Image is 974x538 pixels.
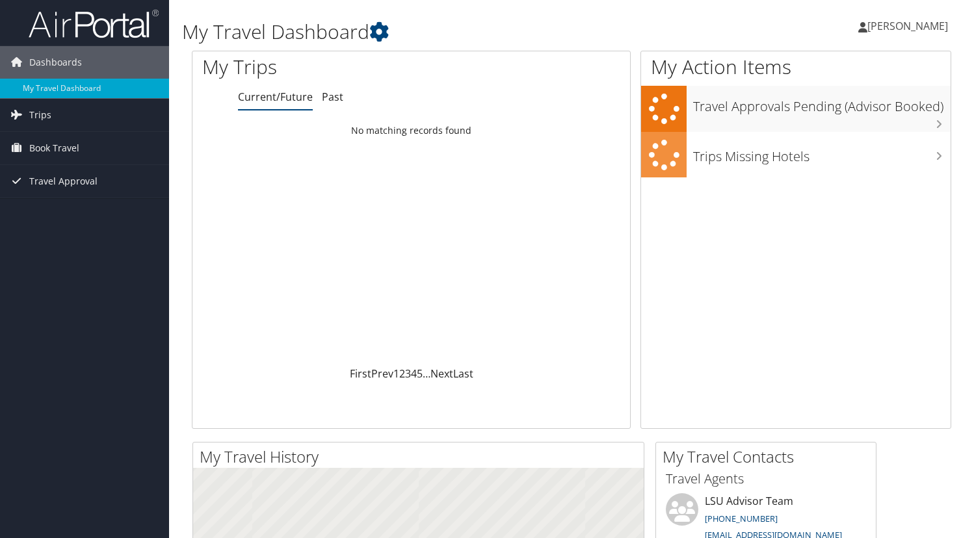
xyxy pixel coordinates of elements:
span: Dashboards [29,46,82,79]
a: Next [430,366,453,381]
a: Past [322,90,343,104]
a: Prev [371,366,393,381]
a: [PERSON_NAME] [858,6,961,45]
a: Trips Missing Hotels [641,132,951,178]
h2: My Travel Contacts [663,446,876,468]
h2: My Travel History [200,446,644,468]
a: Current/Future [238,90,313,104]
a: 4 [411,366,417,381]
span: Book Travel [29,132,79,164]
img: airportal-logo.png [29,8,159,39]
a: 5 [417,366,423,381]
h3: Trips Missing Hotels [693,141,951,166]
h3: Travel Approvals Pending (Advisor Booked) [693,91,951,116]
a: [PHONE_NUMBER] [705,513,778,524]
td: No matching records found [192,119,630,142]
a: 1 [393,366,399,381]
a: 3 [405,366,411,381]
a: Last [453,366,473,381]
h3: Travel Agents [666,470,866,488]
h1: My Travel Dashboard [182,18,702,45]
span: [PERSON_NAME] [867,19,948,33]
h1: My Action Items [641,53,951,81]
a: First [350,366,371,381]
a: 2 [399,366,405,381]
span: … [423,366,430,381]
a: Travel Approvals Pending (Advisor Booked) [641,86,951,132]
span: Travel Approval [29,165,98,198]
h1: My Trips [202,53,438,81]
span: Trips [29,99,51,131]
